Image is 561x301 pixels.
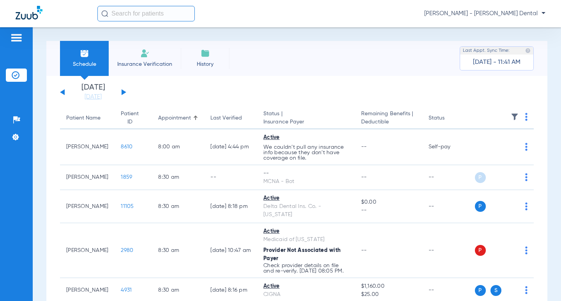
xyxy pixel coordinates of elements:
span: -- [361,206,416,215]
td: 8:30 AM [152,190,204,223]
span: Provider Not Associated with Payer [263,248,340,261]
span: History [187,60,224,68]
input: Search for patients [97,6,195,21]
td: -- [422,165,475,190]
img: Schedule [80,49,89,58]
div: -- [263,169,349,178]
span: 4931 [121,287,132,293]
img: Search Icon [101,10,108,17]
td: [DATE] 10:47 AM [204,223,257,278]
div: Last Verified [210,114,242,122]
td: [PERSON_NAME] [60,165,115,190]
div: Active [263,282,349,290]
span: P [475,285,486,296]
div: Active [263,227,349,236]
td: -- [422,190,475,223]
span: P [475,201,486,212]
img: Manual Insurance Verification [140,49,150,58]
td: [PERSON_NAME] [60,129,115,165]
img: group-dot-blue.svg [525,143,527,151]
img: last sync help info [525,48,531,53]
span: P [475,245,486,256]
img: group-dot-blue.svg [525,113,527,121]
span: 11105 [121,204,134,209]
span: P [475,172,486,183]
div: CIGNA [263,290,349,299]
th: Remaining Benefits | [355,107,422,129]
div: MCNA - Bot [263,178,349,186]
img: hamburger-icon [10,33,23,42]
iframe: Chat Widget [522,264,561,301]
td: [DATE] 8:18 PM [204,190,257,223]
span: $1,160.00 [361,282,416,290]
td: -- [204,165,257,190]
td: Self-pay [422,129,475,165]
img: group-dot-blue.svg [525,246,527,254]
a: [DATE] [70,93,116,101]
li: [DATE] [70,84,116,101]
span: S [490,285,501,296]
td: [PERSON_NAME] [60,190,115,223]
img: filter.svg [511,113,519,121]
div: Patient ID [121,110,146,126]
span: $0.00 [361,198,416,206]
th: Status | [257,107,355,129]
td: 8:30 AM [152,223,204,278]
span: Deductible [361,118,416,126]
div: Delta Dental Ins. Co. - [US_STATE] [263,202,349,219]
th: Status [422,107,475,129]
span: $25.00 [361,290,416,299]
div: Patient Name [66,114,108,122]
div: Active [263,194,349,202]
span: -- [361,144,367,150]
span: Insurance Payer [263,118,349,126]
span: [PERSON_NAME] - [PERSON_NAME] Dental [424,10,545,18]
img: History [201,49,210,58]
span: -- [361,248,367,253]
span: Insurance Verification [115,60,175,68]
span: Schedule [66,60,103,68]
p: We couldn’t pull any insurance info because they don’t have coverage on file. [263,144,349,161]
td: 8:30 AM [152,165,204,190]
div: Appointment [158,114,191,122]
span: [DATE] - 11:41 AM [473,58,520,66]
div: Medicaid of [US_STATE] [263,236,349,244]
td: [PERSON_NAME] [60,223,115,278]
span: 1859 [121,174,132,180]
img: group-dot-blue.svg [525,202,527,210]
td: -- [422,223,475,278]
img: Zuub Logo [16,6,42,19]
span: Last Appt. Sync Time: [463,47,510,55]
span: 2980 [121,248,133,253]
div: Active [263,134,349,142]
div: Patient ID [121,110,139,126]
span: -- [361,174,367,180]
div: Last Verified [210,114,251,122]
p: Check provider details on file and re-verify. [DATE] 08:05 PM. [263,263,349,274]
div: Appointment [158,114,198,122]
td: 8:00 AM [152,129,204,165]
span: 8610 [121,144,132,150]
img: group-dot-blue.svg [525,173,527,181]
div: Patient Name [66,114,101,122]
td: [DATE] 4:44 PM [204,129,257,165]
